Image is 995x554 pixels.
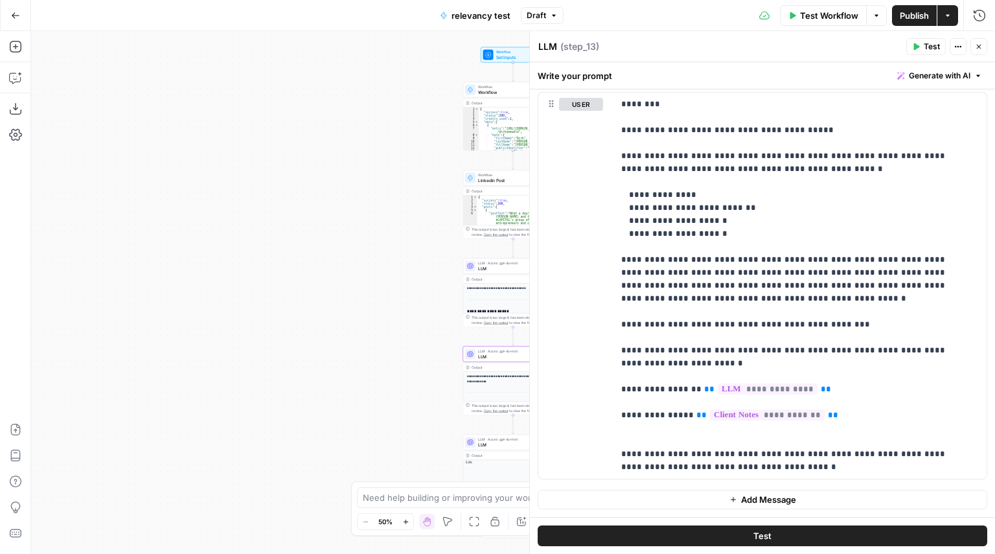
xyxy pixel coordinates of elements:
[463,108,479,111] div: 1
[463,205,477,209] div: 4
[463,114,479,117] div: 3
[560,40,599,53] span: ( step_13 )
[484,321,509,325] span: Copy the output
[472,315,560,325] div: This output is too large & has been abbreviated for review. to view the full content.
[463,170,564,239] div: WorkflowLinkedin PostStep 10Output{ "success":true, "status":200, "posts":[ { "postText":"What a ...
[432,5,518,26] button: relevancy test
[463,47,564,63] div: WorkflowSet InputsInputs
[478,265,545,271] span: LLM
[478,349,544,354] span: LLM · Azure: gpt-4o-mini
[538,490,987,509] button: Add Message
[478,441,544,448] span: LLM
[909,70,970,82] span: Generate with AI
[472,403,560,413] div: This output is too large & has been abbreviated for review. to view the full content.
[538,525,987,546] button: Test
[800,9,858,22] span: Test Workflow
[463,137,479,140] div: 9
[463,133,479,137] div: 8
[906,38,946,55] button: Test
[475,108,479,111] span: Toggle code folding, rows 1 through 692
[527,10,546,21] span: Draft
[478,177,544,183] span: Linkedin Post
[463,150,479,169] div: 13
[512,415,514,434] g: Edge from step_13 to step_16
[463,124,479,127] div: 6
[559,98,603,111] button: user
[463,209,477,212] div: 5
[484,409,509,413] span: Copy the output
[472,365,545,370] div: Output
[475,121,479,124] span: Toggle code folding, rows 5 through 691
[538,40,557,53] textarea: LLM
[478,260,545,266] span: LLM · Azure: gpt-4o-mini
[478,353,544,360] span: LLM
[472,100,545,106] div: Output
[463,117,479,121] div: 4
[463,435,564,503] div: LLM · Azure: gpt-4o-miniLLMStep 16Output5.95
[475,124,479,127] span: Toggle code folding, rows 6 through 690
[484,233,509,237] span: Copy the output
[474,205,477,209] span: Toggle code folding, rows 4 through 31
[474,196,477,199] span: Toggle code folding, rows 1 through 32
[472,227,560,237] div: This output is too large & has been abbreviated for review. to view the full content.
[472,189,545,194] div: Output
[463,121,479,124] div: 5
[741,493,796,506] span: Add Message
[463,199,477,202] div: 2
[530,62,995,89] div: Write your prompt
[474,209,477,212] span: Toggle code folding, rows 5 through 30
[512,151,514,170] g: Edge from step_1 to step_10
[463,146,479,150] div: 12
[463,202,477,205] div: 3
[463,143,479,146] div: 11
[475,133,479,137] span: Toggle code folding, rows 8 through 689
[512,239,514,258] g: Edge from step_10 to step_11
[378,516,393,527] span: 50%
[463,111,479,114] div: 2
[900,9,929,22] span: Publish
[780,5,866,26] button: Test Workflow
[478,172,544,178] span: Workflow
[463,212,477,228] div: 6
[538,93,603,479] div: user
[478,437,544,442] span: LLM · Azure: gpt-4o-mini
[512,327,514,346] g: Edge from step_11 to step_13
[452,9,510,22] span: relevancy test
[496,49,529,54] span: Workflow
[521,7,564,24] button: Draft
[924,41,940,52] span: Test
[463,140,479,143] div: 10
[478,84,546,89] span: Workflow
[478,89,546,95] span: Workflow
[463,196,477,199] div: 1
[472,277,545,282] div: Output
[892,5,937,26] button: Publish
[463,460,563,465] div: 5.95
[512,63,514,82] g: Edge from start to step_1
[472,453,545,458] div: Output
[892,67,987,84] button: Generate with AI
[463,82,564,151] div: WorkflowWorkflowStep 1Output{ "success":true, "status":200, "credits_used":1, "data":[ { "entry":...
[463,127,479,133] div: 7
[753,529,772,542] span: Test
[496,54,529,60] span: Set Inputs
